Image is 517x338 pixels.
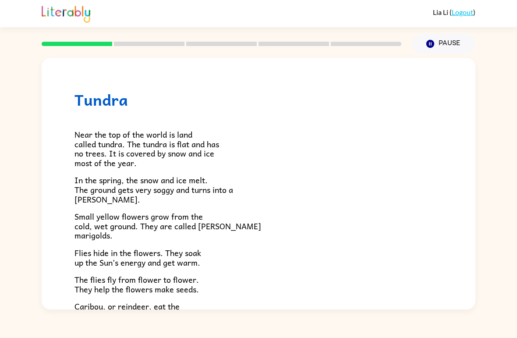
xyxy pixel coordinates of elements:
button: Pause [412,34,475,54]
img: Literably [42,4,90,23]
span: The flies fly from flower to flower. They help the flowers make seeds. [74,273,199,295]
span: Near the top of the world is land called tundra. The tundra is flat and has no trees. It is cover... [74,128,219,169]
span: In the spring, the snow and ice melt. The ground gets very soggy and turns into a [PERSON_NAME]. [74,174,233,205]
span: Small yellow flowers grow from the cold, wet ground. They are called [PERSON_NAME] marigolds. [74,210,261,242]
span: Lia Li [433,8,450,16]
h1: Tundra [74,91,443,109]
div: ( ) [433,8,475,16]
span: Flies hide in the flowers. They soak up the Sun’s energy and get warm. [74,246,201,269]
a: Logout [452,8,473,16]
